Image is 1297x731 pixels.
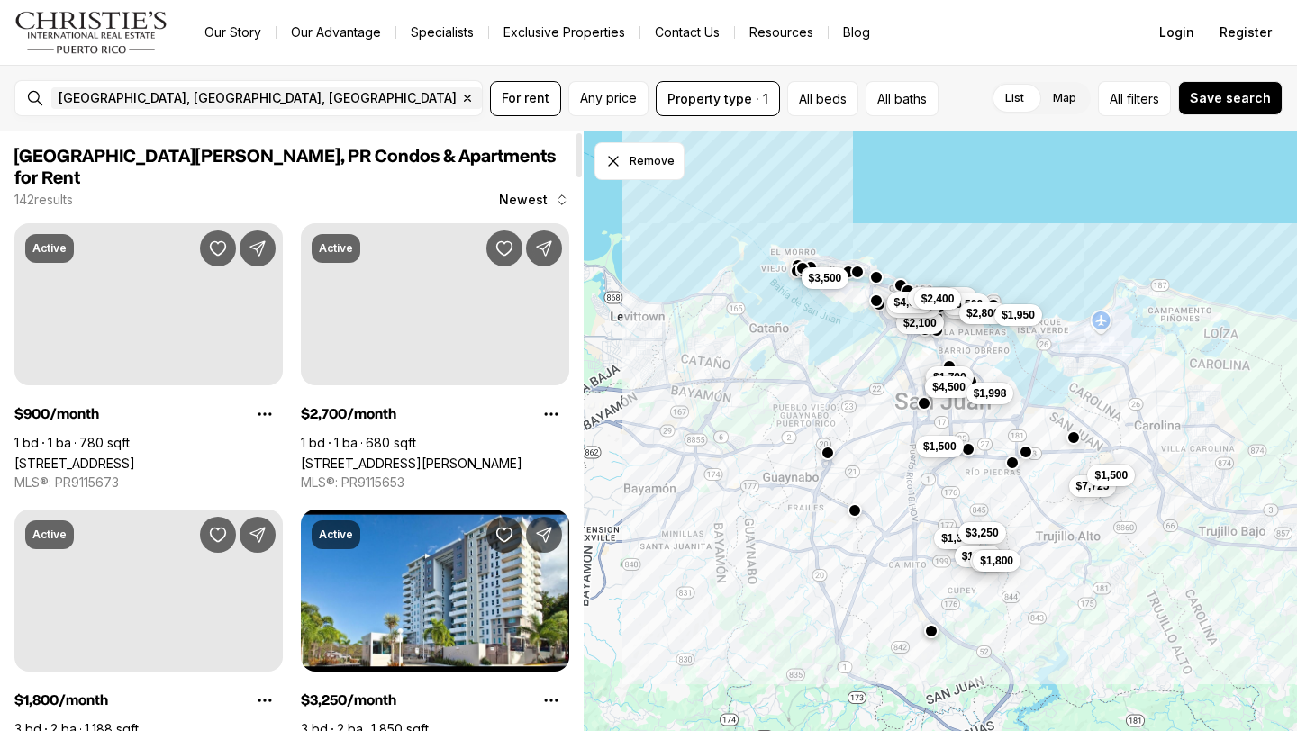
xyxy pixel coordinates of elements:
[490,81,561,116] button: For rent
[962,548,995,563] span: $1,850
[277,20,395,45] a: Our Advantage
[240,230,276,266] button: Share Property
[1039,82,1091,114] label: Map
[533,682,569,718] button: Property options
[486,230,522,266] button: Save Property: 2305 LAUREL #506
[594,142,685,180] button: Dismiss drawing
[1098,81,1171,116] button: Allfilters
[921,291,955,305] span: $2,400
[1159,25,1194,40] span: Login
[1127,89,1159,108] span: filters
[934,528,982,549] button: $1,350
[1220,25,1272,40] span: Register
[502,91,549,105] span: For rent
[640,20,734,45] button: Contact Us
[887,291,935,312] button: $4,500
[533,396,569,432] button: Property options
[1190,91,1271,105] span: Save search
[966,525,999,539] span: $3,250
[916,435,964,456] button: $1,500
[396,20,488,45] a: Specialists
[1148,14,1205,50] button: Login
[190,20,276,45] a: Our Story
[787,81,858,116] button: All beds
[247,682,283,718] button: Property options
[200,517,236,553] button: Save Property: 650 CALLE CECILIANA #704
[1069,475,1117,497] button: $7,725
[932,380,966,394] span: $4,500
[924,287,977,309] button: $15,000
[980,553,1013,567] span: $1,800
[955,545,1002,566] button: $1,850
[903,316,937,330] span: $2,100
[499,193,548,207] span: Newest
[994,303,1042,325] button: $1,950
[14,11,168,54] img: logo
[301,456,522,471] a: 2305 LAUREL #506, SAN JUAN PR, 00913
[488,182,580,218] button: Newest
[568,81,648,116] button: Any price
[1094,468,1128,483] span: $1,500
[991,82,1039,114] label: List
[1087,465,1135,486] button: $1,500
[802,267,849,289] button: $3,500
[14,193,73,207] p: 142 results
[958,521,1006,543] button: $3,250
[580,91,637,105] span: Any price
[32,241,67,256] p: Active
[14,456,135,471] a: 1 CALLE 11 #803, CUPEY PR, 00926
[915,291,948,305] span: $2,400
[735,20,828,45] a: Resources
[973,549,1020,571] button: $1,800
[914,287,962,309] button: $2,400
[949,297,983,311] span: $6,500
[486,517,522,553] button: Save Property: 1783 STA ÁGUEDA #405
[1076,479,1110,493] span: $7,725
[970,550,1009,572] button: $900
[319,241,353,256] p: Active
[809,271,842,285] span: $3,500
[966,305,1000,320] span: $2,800
[925,376,973,398] button: $4,500
[829,20,884,45] a: Blog
[1002,307,1035,321] span: $1,950
[240,517,276,553] button: Share Property
[866,81,939,116] button: All baths
[942,293,990,315] button: $6,500
[974,385,1007,400] span: $1,998
[908,287,956,309] button: $2,400
[959,302,1007,323] button: $2,800
[32,528,67,542] p: Active
[59,91,457,105] span: [GEOGRAPHIC_DATA], [GEOGRAPHIC_DATA], [GEOGRAPHIC_DATA]
[933,370,966,384] span: $1,700
[941,531,975,546] span: $1,350
[1178,81,1283,115] button: Save search
[14,148,556,187] span: [GEOGRAPHIC_DATA][PERSON_NAME], PR Condos & Apartments for Rent
[894,294,928,309] span: $4,500
[526,517,562,553] button: Share Property
[966,382,1014,403] button: $1,998
[896,312,944,334] button: $2,100
[656,81,780,116] button: Property type · 1
[893,299,932,313] span: $13,250
[489,20,639,45] a: Exclusive Properties
[247,396,283,432] button: Property options
[200,230,236,266] button: Save Property: 1 CALLE 11 #803
[886,295,939,317] button: $13,250
[926,366,974,388] button: $1,700
[923,438,957,453] span: $1,500
[1209,14,1283,50] button: Register
[1110,89,1123,108] span: All
[526,230,562,266] button: Share Property
[319,528,353,542] p: Active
